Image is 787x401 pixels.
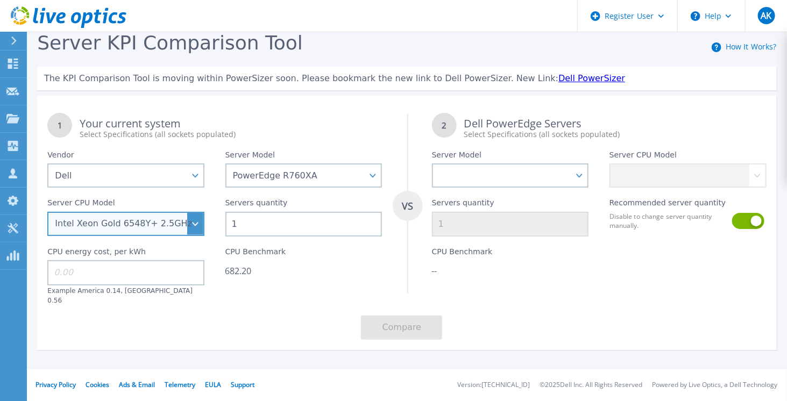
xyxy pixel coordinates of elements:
[361,316,442,340] button: Compare
[225,247,286,260] label: CPU Benchmark
[432,266,589,276] div: --
[442,120,446,131] tspan: 2
[225,266,382,276] div: 682.20
[205,380,221,389] a: EULA
[225,198,288,211] label: Servers quantity
[58,120,62,131] tspan: 1
[36,380,76,389] a: Privacy Policy
[44,73,558,83] span: The KPI Comparison Tool is moving within PowerSizer soon. Please bookmark the new link to Dell Po...
[37,32,303,54] span: Server KPI Comparison Tool
[80,129,382,140] div: Select Specifications (all sockets populated)
[432,151,481,163] label: Server Model
[80,118,382,140] div: Your current system
[47,247,146,260] label: CPU energy cost, per kWh
[47,198,115,211] label: Server CPU Model
[540,382,642,389] li: © 2025 Dell Inc. All Rights Reserved
[609,198,726,211] label: Recommended server quantity
[86,380,109,389] a: Cookies
[726,41,777,52] a: How It Works?
[457,382,530,389] li: Version: [TECHNICAL_ID]
[464,118,767,140] div: Dell PowerEdge Servers
[401,199,413,212] tspan: VS
[231,380,254,389] a: Support
[47,151,74,163] label: Vendor
[609,151,677,163] label: Server CPU Model
[432,198,494,211] label: Servers quantity
[609,212,726,230] label: Disable to change server quantity manually.
[165,380,195,389] a: Telemetry
[47,287,193,304] label: Example America 0.14, [GEOGRAPHIC_DATA] 0.56
[225,151,275,163] label: Server Model
[761,11,771,20] span: AK
[47,260,204,285] input: 0.00
[119,380,155,389] a: Ads & Email
[558,73,625,83] a: Dell PowerSizer
[652,382,777,389] li: Powered by Live Optics, a Dell Technology
[432,247,493,260] label: CPU Benchmark
[464,129,767,140] div: Select Specifications (all sockets populated)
